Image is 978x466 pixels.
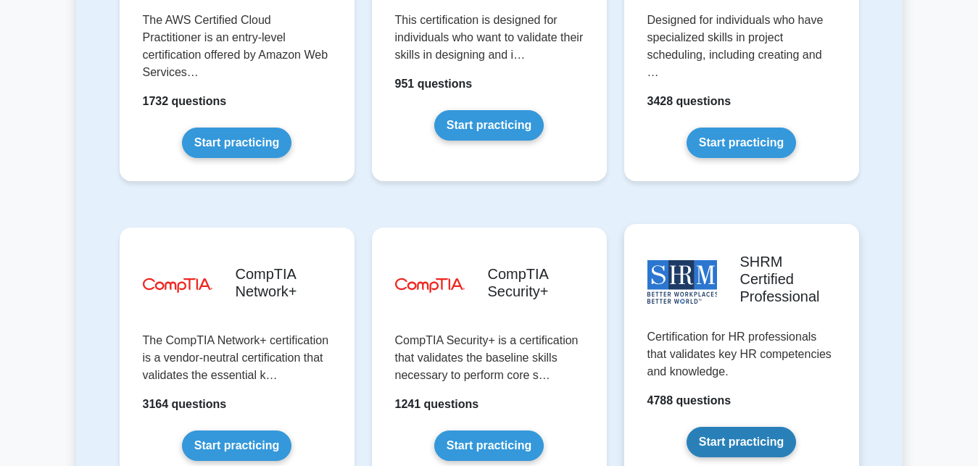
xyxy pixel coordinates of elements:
[434,110,544,141] a: Start practicing
[687,128,796,158] a: Start practicing
[182,430,291,461] a: Start practicing
[182,128,291,158] a: Start practicing
[434,430,544,461] a: Start practicing
[687,427,796,457] a: Start practicing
